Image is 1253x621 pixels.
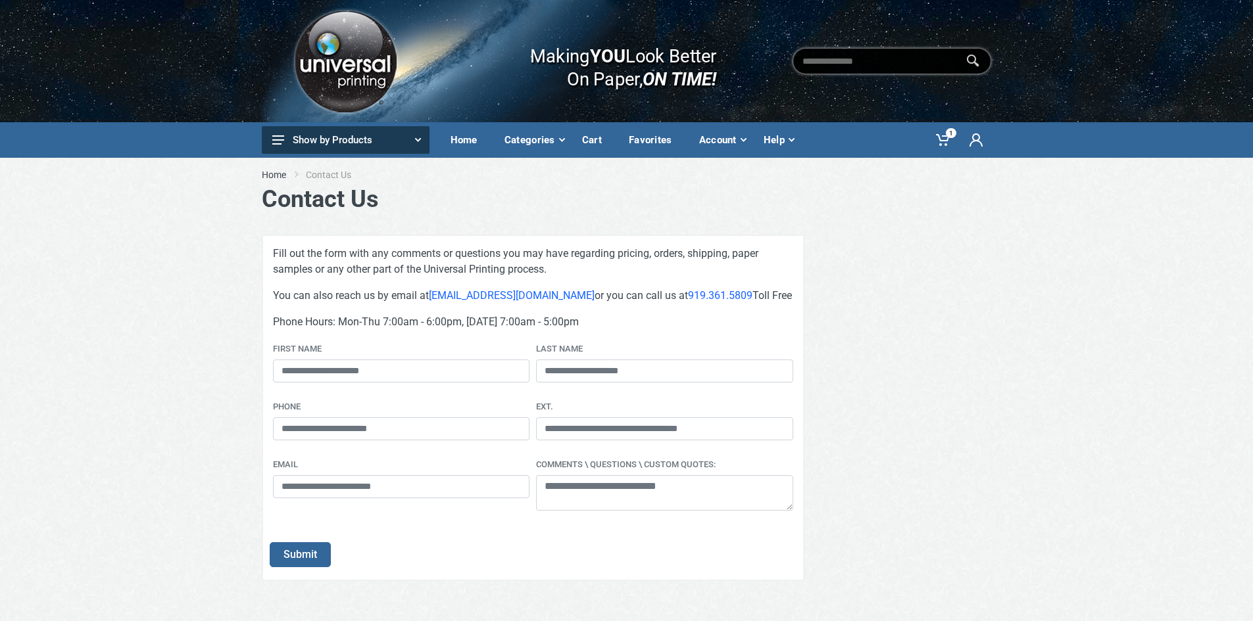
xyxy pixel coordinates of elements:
[273,400,301,415] label: Phone
[643,68,716,90] i: ON TIME!
[573,126,620,154] div: Cart
[262,185,992,214] h1: Contact Us
[429,289,595,302] a: [EMAIL_ADDRESS][DOMAIN_NAME]
[754,126,802,154] div: Help
[495,126,573,154] div: Categories
[273,342,322,357] label: First Name
[290,6,401,117] img: Logo.png
[536,400,553,415] label: Ext.
[946,128,956,138] span: 1
[306,168,371,181] li: Contact Us
[273,288,793,304] p: You can also reach us by email at or you can call us at Toll Free
[573,122,620,158] a: Cart
[262,168,286,181] a: Home
[273,314,793,330] p: Phone Hours: Mon-Thu 7:00am - 6:00pm, [DATE] 7:00am - 5:00pm
[262,168,992,181] nav: breadcrumb
[441,122,495,158] a: Home
[504,32,717,91] div: Making Look Better On Paper,
[536,342,583,357] label: Last Name
[441,126,495,154] div: Home
[262,126,430,154] button: Show by Products
[688,289,752,302] a: 919.361.5809
[590,45,626,67] b: YOU
[620,126,690,154] div: Favorites
[927,122,960,158] a: 1
[270,542,331,567] button: Submit
[273,458,298,472] label: Email
[690,126,754,154] div: Account
[536,458,716,472] label: Comments \ Questions \ Custom Quotes:
[273,246,793,277] p: Fill out the form with any comments or questions you may have regarding pricing, orders, shipping...
[620,122,690,158] a: Favorites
